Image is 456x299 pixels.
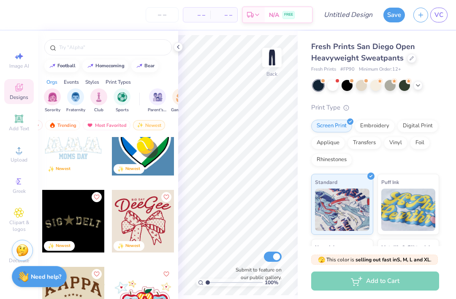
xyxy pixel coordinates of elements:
div: Events [64,78,79,86]
strong: selling out fast in S, M, L and XL [356,256,430,263]
span: Standard [315,178,337,187]
span: Puff Ink [381,178,399,187]
div: filter for Parent's Weekend [148,88,167,113]
button: Like [92,192,102,202]
div: Most Favorited [83,120,130,130]
div: Orgs [46,78,57,86]
input: Untitled Design [317,6,379,23]
span: Fraternity [66,107,85,113]
div: Applique [311,137,345,149]
span: Designs [10,94,28,101]
span: Decorate [9,257,29,264]
div: filter for Game Day [171,88,190,113]
img: Game Day Image [176,92,186,102]
span: Metallic & Glitter Ink [381,243,431,252]
button: filter button [171,88,190,113]
div: Foil [410,137,430,149]
strong: Need help? [31,273,61,281]
img: Club Image [94,92,103,102]
div: Embroidery [355,120,395,132]
input: Try "Alpha" [58,43,166,52]
button: Save [383,8,405,22]
span: Parent's Weekend [148,107,167,113]
button: filter button [114,88,130,113]
span: Game Day [171,107,190,113]
span: VC [434,10,443,20]
div: Transfers [347,137,381,149]
span: Fresh Prints [311,66,336,73]
span: Sports [116,107,129,113]
img: trend_line.gif [87,63,94,69]
span: – – [215,11,232,19]
span: Club [94,107,103,113]
div: Newest [56,243,71,249]
div: Print Types [106,78,131,86]
img: trend_line.gif [49,63,56,69]
img: Standard [315,189,369,231]
div: filter for Sports [114,88,130,113]
span: Greek [13,188,26,195]
img: Sports Image [117,92,127,102]
button: filter button [90,88,107,113]
div: Newest [133,120,165,130]
div: football [57,63,76,68]
button: filter button [44,88,61,113]
img: newest.gif [137,122,144,128]
button: football [44,60,79,72]
div: filter for Sorority [44,88,61,113]
span: Fresh Prints San Diego Open Heavyweight Sweatpants [311,41,415,63]
img: trend_line.gif [136,63,143,69]
div: homecoming [95,63,125,68]
div: Rhinestones [311,154,352,166]
button: filter button [66,88,85,113]
div: filter for Fraternity [66,88,85,113]
label: Submit to feature on our public gallery. [231,266,282,281]
span: N/A [269,11,279,19]
div: Digital Print [397,120,438,132]
span: This color is . [318,256,432,263]
img: Sorority Image [48,92,57,102]
span: Sorority [45,107,60,113]
span: 100 % [265,279,278,286]
span: Clipart & logos [4,219,34,233]
button: Like [161,192,171,202]
div: Newest [56,166,71,172]
div: Print Type [311,103,439,112]
button: Like [161,269,171,279]
div: Back [266,70,277,78]
span: Upload [11,156,27,163]
img: Back [263,49,280,66]
button: bear [131,60,158,72]
img: Puff Ink [381,189,436,231]
img: trending.gif [49,122,56,128]
div: Newest [125,166,140,172]
input: – – [146,7,179,22]
div: filter for Club [90,88,107,113]
button: filter button [148,88,167,113]
span: 🫣 [318,256,325,264]
button: homecoming [82,60,128,72]
span: Image AI [9,63,29,69]
a: VC [430,8,448,22]
span: Neon Ink [315,243,336,252]
div: Newest [125,243,140,249]
span: # FP90 [340,66,355,73]
span: FREE [284,12,293,18]
img: Parent's Weekend Image [153,92,163,102]
span: – – [188,11,205,19]
img: most_fav.gif [87,122,93,128]
div: bear [144,63,155,68]
img: Fraternity Image [71,92,80,102]
div: Trending [45,120,80,130]
div: Styles [85,78,99,86]
button: Like [92,269,102,279]
span: Add Text [9,125,29,132]
span: Minimum Order: 12 + [359,66,401,73]
div: Screen Print [311,120,352,132]
div: Vinyl [384,137,407,149]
